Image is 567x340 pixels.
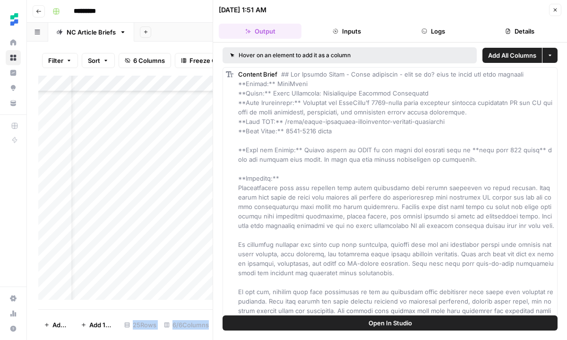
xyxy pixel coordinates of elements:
a: Browse [6,50,21,65]
img: Ten Speed Logo [6,11,23,28]
a: NC Article Briefs [48,23,134,42]
a: Home [6,35,21,50]
span: Freeze Columns [189,56,238,65]
span: Content Brief [238,70,277,78]
a: Insights [6,65,21,80]
span: Add 10 Rows [89,320,115,330]
a: Opportunities [6,80,21,96]
div: [DATE] 1:51 AM [219,5,266,15]
a: Usage [6,306,21,321]
button: Details [479,24,561,39]
button: Add All Columns [482,48,542,63]
a: Settings [6,291,21,306]
span: 6 Columns [133,56,165,65]
button: Add Row [38,317,75,332]
button: Output [219,24,301,39]
span: Add All Columns [488,51,536,60]
button: Filter [42,53,78,68]
button: 6 Columns [119,53,171,68]
a: Your Data [6,96,21,111]
button: Help + Support [6,321,21,336]
button: Sort [82,53,115,68]
div: Hover on an element to add it as a column [230,51,410,60]
span: Add Row [52,320,69,330]
button: Freeze Columns [175,53,244,68]
button: Workspace: Ten Speed [6,8,21,31]
button: Add 10 Rows [75,317,120,332]
button: Logs [392,24,475,39]
div: 6/6 Columns [160,317,213,332]
span: Open In Studio [369,318,412,328]
div: NC Article Briefs [67,27,116,37]
button: Inputs [305,24,388,39]
button: Open In Studio [223,315,558,331]
span: Sort [88,56,100,65]
div: 25 Rows [120,317,160,332]
span: Filter [48,56,63,65]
